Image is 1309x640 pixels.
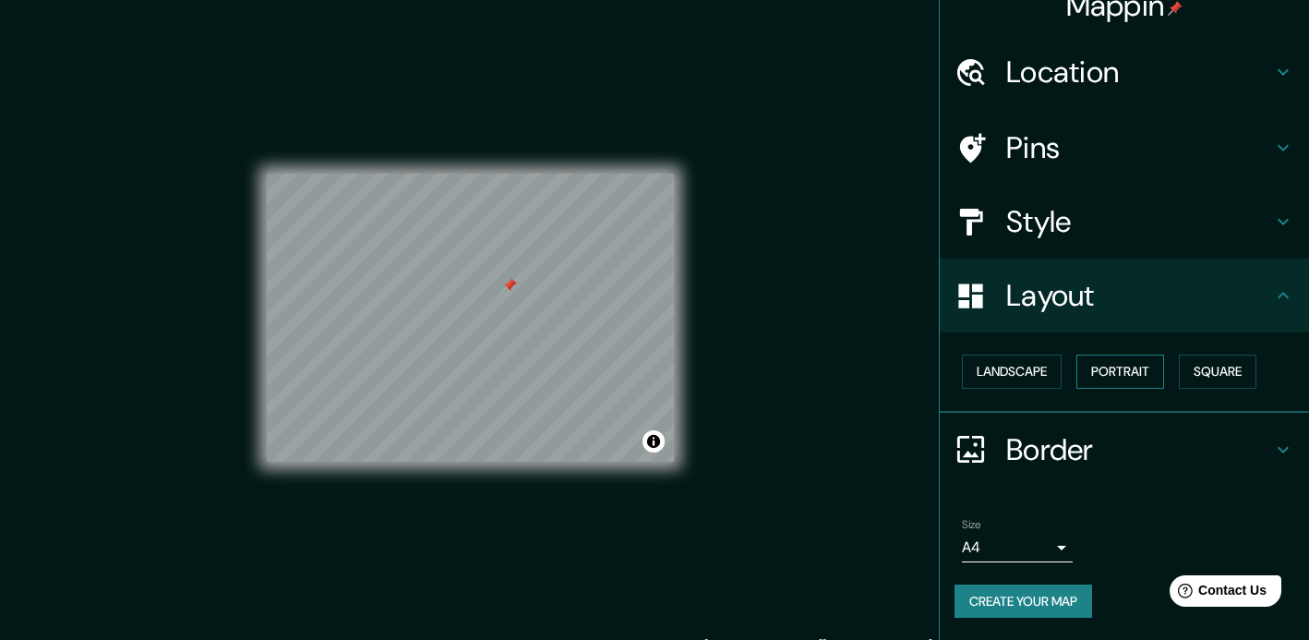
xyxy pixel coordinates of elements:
[1006,277,1272,314] h4: Layout
[1168,1,1183,16] img: pin-icon.png
[962,533,1073,562] div: A4
[1006,129,1272,166] h4: Pins
[642,430,665,453] button: Toggle attribution
[267,174,674,462] canvas: Map
[940,259,1309,332] div: Layout
[1006,203,1272,240] h4: Style
[1006,431,1272,468] h4: Border
[940,35,1309,109] div: Location
[1179,355,1256,389] button: Square
[940,111,1309,185] div: Pins
[955,585,1092,619] button: Create your map
[1006,54,1272,91] h4: Location
[1076,355,1164,389] button: Portrait
[962,355,1062,389] button: Landscape
[1145,568,1289,620] iframe: Help widget launcher
[962,516,981,532] label: Size
[940,413,1309,487] div: Border
[940,185,1309,259] div: Style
